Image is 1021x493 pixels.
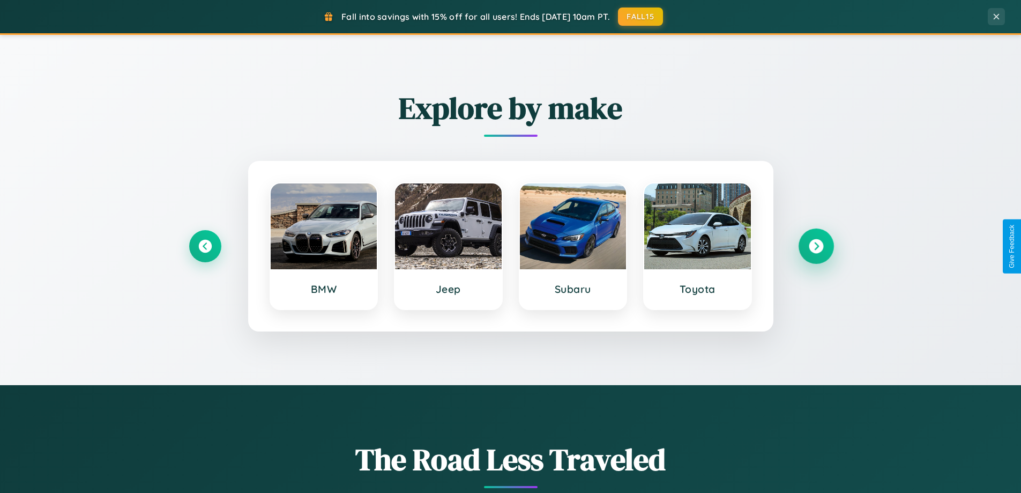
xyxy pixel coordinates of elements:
[189,87,832,129] h2: Explore by make
[1008,225,1016,268] div: Give Feedback
[531,283,616,296] h3: Subaru
[189,439,832,480] h1: The Road Less Traveled
[655,283,740,296] h3: Toyota
[281,283,367,296] h3: BMW
[341,11,610,22] span: Fall into savings with 15% off for all users! Ends [DATE] 10am PT.
[618,8,663,26] button: FALL15
[406,283,491,296] h3: Jeep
